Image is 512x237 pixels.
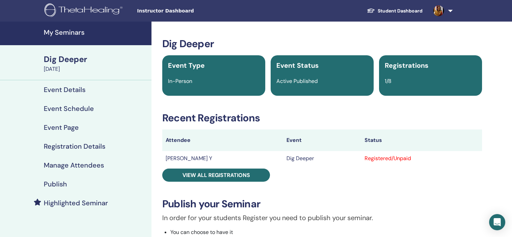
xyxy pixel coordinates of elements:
[44,86,86,94] h4: Event Details
[162,151,283,166] td: [PERSON_NAME] Y
[168,61,205,70] span: Event Type
[162,213,482,223] p: In order for your students Register you need to publish your seminar.
[44,199,108,207] h4: Highlighted Seminar
[162,129,283,151] th: Attendee
[162,198,482,210] h3: Publish your Seminar
[162,38,482,50] h3: Dig Deeper
[162,169,270,182] a: View all registrations
[40,54,151,73] a: Dig Deeper[DATE]
[283,151,361,166] td: Dig Deeper
[44,54,147,65] div: Dig Deeper
[44,28,147,36] h4: My Seminars
[283,129,361,151] th: Event
[362,5,428,17] a: Student Dashboard
[276,78,318,85] span: Active Published
[44,142,105,150] h4: Registration Details
[367,8,375,13] img: graduation-cap-white.svg
[182,172,250,179] span: View all registrations
[162,112,482,124] h3: Recent Registrations
[44,105,94,113] h4: Event Schedule
[44,180,67,188] h4: Publish
[44,3,125,19] img: logo.png
[489,214,505,230] div: Open Intercom Messenger
[168,78,192,85] span: In-Person
[433,5,444,16] img: default.jpg
[276,61,319,70] span: Event Status
[385,61,429,70] span: Registrations
[44,123,79,131] h4: Event Page
[385,78,391,85] span: 1/8
[365,154,479,162] div: Registered/Unpaid
[44,161,104,169] h4: Manage Attendees
[361,129,482,151] th: Status
[137,7,238,14] span: Instructor Dashboard
[44,65,147,73] div: [DATE]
